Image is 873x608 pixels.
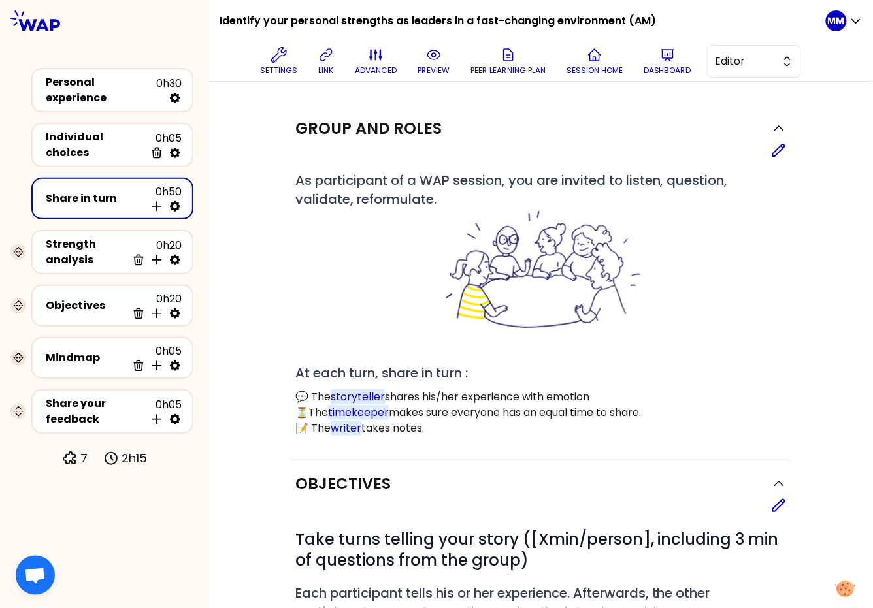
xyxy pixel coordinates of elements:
[465,42,551,81] button: Peer learning plan
[145,397,182,426] div: 0h05
[295,528,783,571] span: Take turns telling your story ([Xmin/person], including 3 min of questions from the group)
[418,65,450,76] p: preview
[255,42,303,81] button: Settings
[145,131,182,159] div: 0h05
[295,389,787,405] p: 💬 The shares his/her experience with emotion
[122,449,147,468] p: 2h15
[127,291,182,320] div: 0h20
[46,74,156,106] div: Personal experience
[295,421,787,436] p: 📝 The takes notes.
[295,364,468,382] span: At each turn, share in turn :
[156,76,182,104] div: 0h30
[46,298,127,313] div: Objectives
[826,10,863,31] button: MM
[438,208,644,332] img: filesOfInstructions%2Fbienvenue%20dans%20votre%20groupe%20-%20petit.png
[80,449,88,468] p: 7
[295,118,787,139] button: Group and roles
[828,14,845,27] p: MM
[295,118,442,139] h2: Group and roles
[328,405,389,420] mark: timekeeper
[127,238,182,266] div: 0h20
[567,65,623,76] p: Session home
[260,65,297,76] p: Settings
[16,556,55,595] a: Ouvrir le chat
[638,42,697,81] button: Dashboard
[319,65,334,76] p: link
[412,42,455,81] button: preview
[46,396,145,427] div: Share your feedback
[355,65,397,76] p: advanced
[644,65,691,76] p: Dashboard
[707,45,801,78] button: Editor
[331,421,361,436] mark: writer
[295,473,787,494] button: Objectives
[46,129,145,161] div: Individual choices
[561,42,628,81] button: Session home
[295,473,391,494] h2: Objectives
[295,171,787,332] span: As participant of a WAP session, you are invited to listen, question, validate, reformulate.
[127,344,182,372] div: 0h05
[716,54,774,69] span: Editor
[828,573,863,605] button: Manage your preferences about cookies
[350,42,402,81] button: advanced
[313,42,339,81] button: link
[145,184,182,213] div: 0h50
[46,191,145,206] div: Share in turn
[46,350,127,366] div: Mindmap
[470,65,546,76] p: Peer learning plan
[46,236,127,268] div: Strength analysis
[331,389,385,404] mark: storyteller
[295,405,787,421] p: ⏳The makes sure everyone has an equal time to share.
